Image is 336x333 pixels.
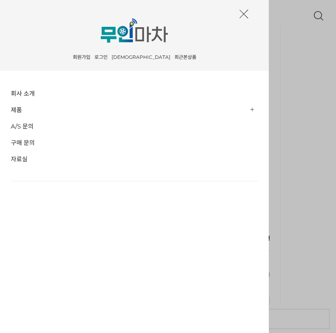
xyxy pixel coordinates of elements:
a: 구매 문의 [11,136,258,148]
a: [DEMOGRAPHIC_DATA] [110,55,172,62]
a: 제품 [11,103,258,116]
a: 회사 소개 [11,87,258,99]
a: 상품보기 [246,103,258,115]
a: 로그인 [92,55,110,62]
a: A/S 문의 [11,120,258,132]
a: 회원가입 [71,55,92,62]
a: 최근본상품 [172,55,198,62]
a: 자료실 [11,152,258,165]
button: 닫기 [239,9,249,19]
